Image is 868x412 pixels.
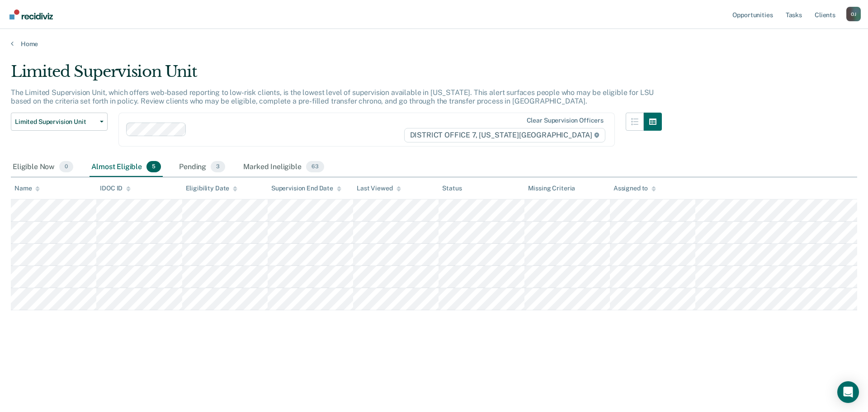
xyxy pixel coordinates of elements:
[14,185,40,192] div: Name
[442,185,462,192] div: Status
[11,62,662,88] div: Limited Supervision Unit
[59,161,73,173] span: 0
[100,185,131,192] div: IDOC ID
[11,157,75,177] div: Eligible Now0
[846,7,861,21] div: O J
[146,161,161,173] span: 5
[11,88,654,105] p: The Limited Supervision Unit, which offers web-based reporting to low-risk clients, is the lowest...
[211,161,225,173] span: 3
[527,117,604,124] div: Clear supervision officers
[11,40,857,48] a: Home
[613,185,656,192] div: Assigned to
[241,157,325,177] div: Marked Ineligible63
[11,113,108,131] button: Limited Supervision Unit
[357,185,401,192] div: Last Viewed
[15,118,96,126] span: Limited Supervision Unit
[271,185,341,192] div: Supervision End Date
[528,185,576,192] div: Missing Criteria
[186,185,238,192] div: Eligibility Date
[306,161,324,173] span: 63
[846,7,861,21] button: Profile dropdown button
[9,9,53,19] img: Recidiviz
[177,157,227,177] div: Pending3
[404,128,605,142] span: DISTRICT OFFICE 7, [US_STATE][GEOGRAPHIC_DATA]
[837,381,859,403] div: Open Intercom Messenger
[90,157,163,177] div: Almost Eligible5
